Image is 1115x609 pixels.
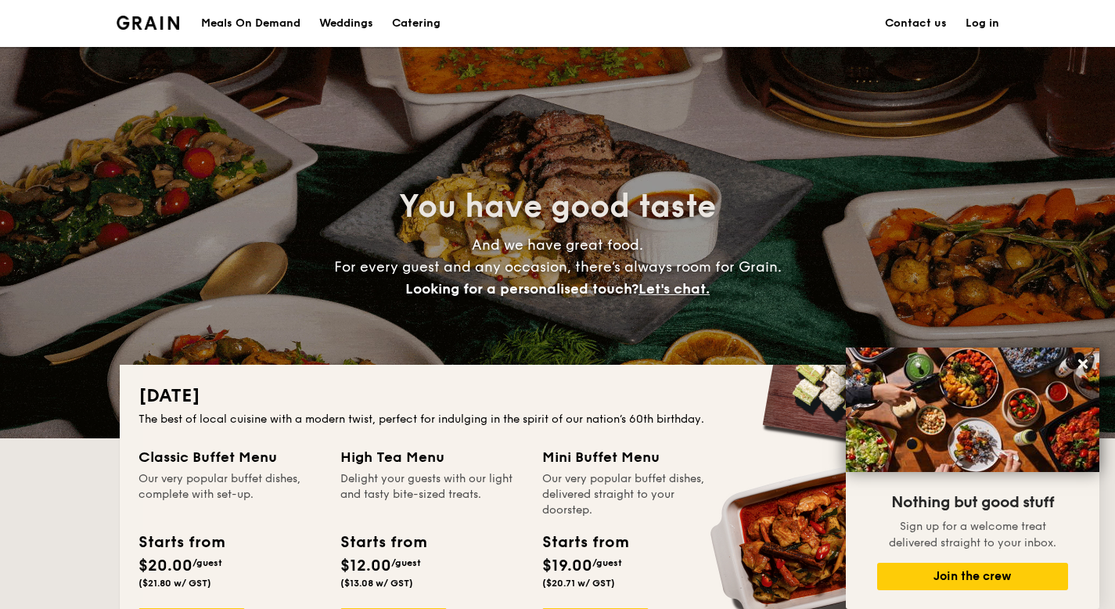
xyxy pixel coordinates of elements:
span: ($13.08 w/ GST) [340,578,413,589]
h2: [DATE] [138,384,977,409]
span: /guest [391,557,421,568]
button: Join the crew [877,563,1068,590]
div: Our very popular buffet dishes, complete with set-up. [138,471,322,518]
span: $12.00 [340,557,391,575]
div: Delight your guests with our light and tasty bite-sized treats. [340,471,523,518]
img: DSC07876-Edit02-Large.jpeg [846,348,1099,472]
div: Our very popular buffet dishes, delivered straight to your doorstep. [542,471,725,518]
span: Nothing but good stuff [891,493,1054,512]
span: $20.00 [138,557,192,575]
div: Starts from [542,531,628,554]
div: Starts from [340,531,426,554]
span: Sign up for a welcome treat delivered straight to your inbox. [889,520,1056,550]
span: Let's chat. [638,280,710,297]
img: Grain [117,16,180,30]
div: Mini Buffet Menu [542,446,725,468]
span: You have good taste [399,188,716,225]
span: ($21.80 w/ GST) [138,578,211,589]
span: $19.00 [542,557,592,575]
button: Close [1070,351,1095,377]
a: Logotype [117,16,180,30]
div: High Tea Menu [340,446,523,468]
span: Looking for a personalised touch? [405,280,638,297]
div: Starts from [138,531,224,554]
div: The best of local cuisine with a modern twist, perfect for indulging in the spirit of our nation’... [138,412,977,427]
span: ($20.71 w/ GST) [542,578,615,589]
div: Classic Buffet Menu [138,446,322,468]
span: /guest [592,557,622,568]
span: And we have great food. For every guest and any occasion, there’s always room for Grain. [334,236,782,297]
span: /guest [192,557,222,568]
